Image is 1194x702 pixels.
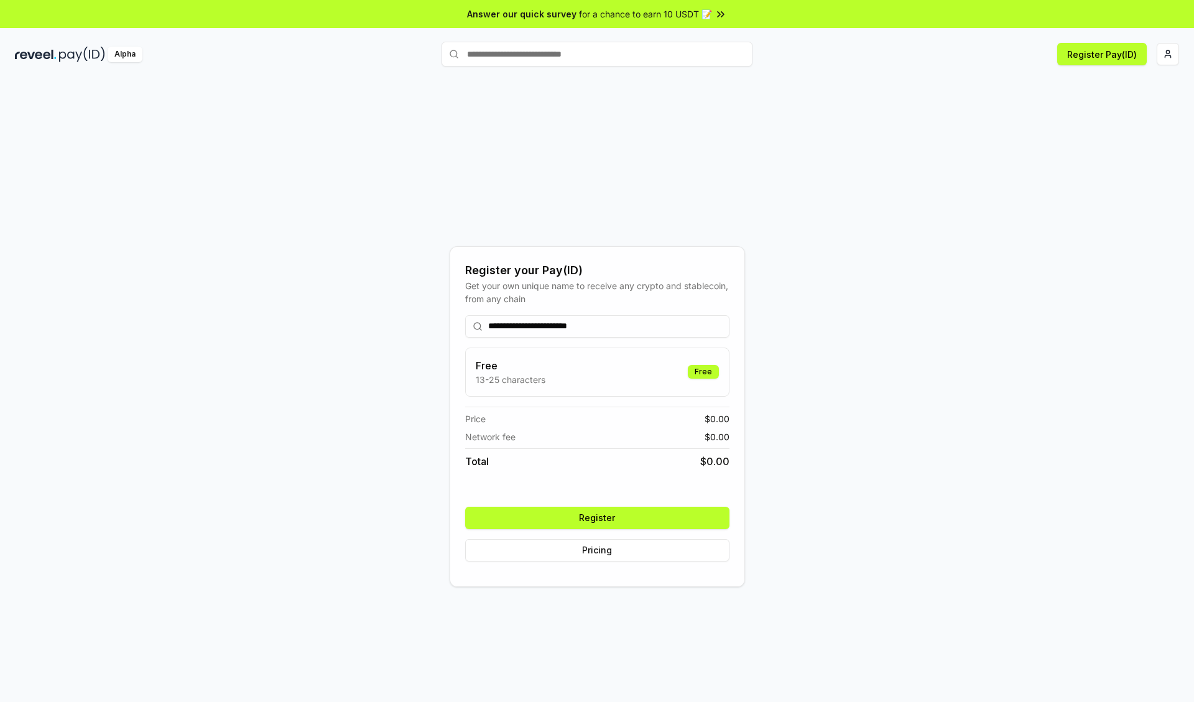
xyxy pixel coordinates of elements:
[700,454,729,469] span: $ 0.00
[108,47,142,62] div: Alpha
[59,47,105,62] img: pay_id
[688,365,719,379] div: Free
[15,47,57,62] img: reveel_dark
[465,454,489,469] span: Total
[705,430,729,443] span: $ 0.00
[465,279,729,305] div: Get your own unique name to receive any crypto and stablecoin, from any chain
[465,507,729,529] button: Register
[465,539,729,561] button: Pricing
[1057,43,1147,65] button: Register Pay(ID)
[705,412,729,425] span: $ 0.00
[476,358,545,373] h3: Free
[465,430,516,443] span: Network fee
[579,7,712,21] span: for a chance to earn 10 USDT 📝
[476,373,545,386] p: 13-25 characters
[465,412,486,425] span: Price
[465,262,729,279] div: Register your Pay(ID)
[467,7,576,21] span: Answer our quick survey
